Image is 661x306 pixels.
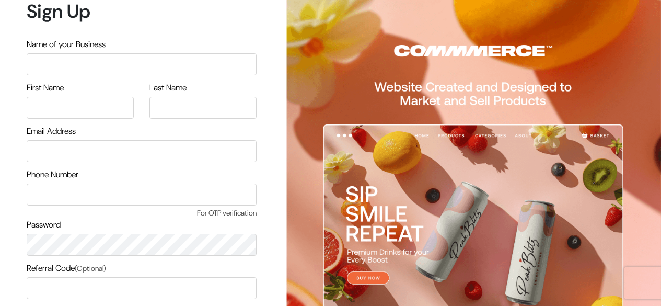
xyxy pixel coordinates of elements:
[27,219,61,231] label: Password
[27,262,106,275] label: Referral Code
[27,208,257,219] span: For OTP verification
[27,125,76,138] label: Email Address
[27,168,78,181] label: Phone Number
[149,82,187,94] label: Last Name
[27,38,106,51] label: Name of your Business
[27,82,64,94] label: First Name
[75,264,106,273] span: (Optional)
